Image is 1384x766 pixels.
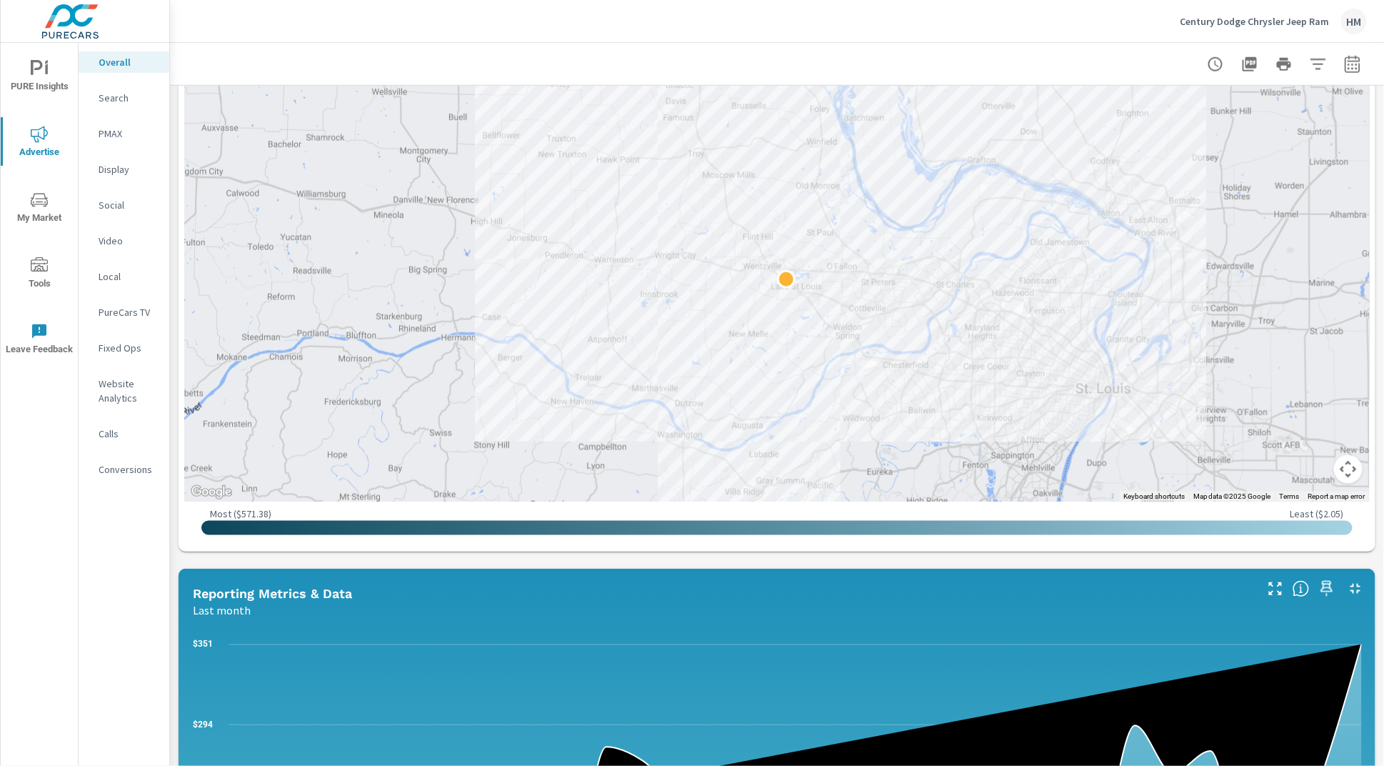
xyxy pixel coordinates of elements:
[5,126,74,161] span: Advertise
[1341,9,1367,34] div: HM
[79,194,169,216] div: Social
[99,198,158,212] p: Social
[1264,577,1287,600] button: Make Fullscreen
[79,123,169,144] div: PMAX
[99,55,158,69] p: Overall
[193,602,251,620] p: Last month
[79,230,169,252] div: Video
[193,587,352,602] h5: Reporting Metrics & Data
[99,162,158,176] p: Display
[5,191,74,227] span: My Market
[79,51,169,73] div: Overall
[79,337,169,359] div: Fixed Ops
[1308,492,1365,500] a: Report a map error
[99,427,158,441] p: Calls
[79,373,169,409] div: Website Analytics
[1304,50,1333,79] button: Apply Filters
[99,305,158,319] p: PureCars TV
[1235,50,1264,79] button: "Export Report to PDF"
[1280,492,1300,500] a: Terms (opens in new tab)
[79,266,169,287] div: Local
[99,91,158,105] p: Search
[1338,50,1367,79] button: Select Date Range
[1,43,78,372] div: nav menu
[1270,50,1298,79] button: Print Report
[188,483,235,502] img: Google
[99,269,158,284] p: Local
[99,377,158,405] p: Website Analytics
[193,640,213,650] text: $351
[99,234,158,248] p: Video
[1293,580,1310,597] span: Understand performance data overtime and see how metrics compare to each other.
[1290,508,1344,521] p: Least ( $2.05 )
[79,302,169,323] div: PureCars TV
[210,508,271,521] p: Most ( $571.38 )
[1315,577,1338,600] span: Save this to your personalized report
[193,720,213,730] text: $294
[1344,577,1367,600] button: Minimize Widget
[1193,492,1271,500] span: Map data ©2025 Google
[5,323,74,358] span: Leave Feedback
[79,459,169,480] div: Conversions
[79,423,169,444] div: Calls
[5,60,74,95] span: PURE Insights
[79,159,169,180] div: Display
[99,341,158,355] p: Fixed Ops
[99,462,158,477] p: Conversions
[99,126,158,141] p: PMAX
[1334,455,1363,484] button: Map camera controls
[1180,15,1330,28] p: Century Dodge Chrysler Jeep Ram
[1123,492,1185,502] button: Keyboard shortcuts
[5,257,74,292] span: Tools
[188,483,235,502] a: Open this area in Google Maps (opens a new window)
[79,87,169,109] div: Search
